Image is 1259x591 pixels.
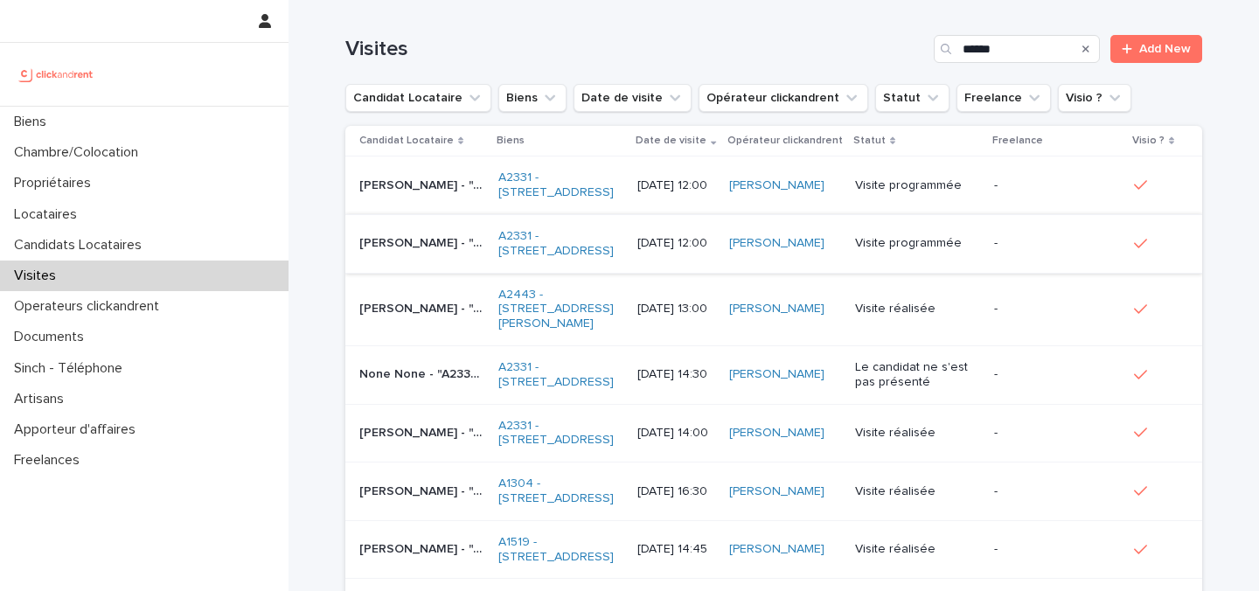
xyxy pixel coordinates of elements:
a: [PERSON_NAME] [729,426,824,441]
p: Opérateur clickandrent [727,131,843,150]
p: Date de visite [636,131,706,150]
tr: [PERSON_NAME] - "A2331 - [STREET_ADDRESS]"[PERSON_NAME] - "A2331 - [STREET_ADDRESS]" A2331 - [STR... [345,214,1202,273]
a: [PERSON_NAME] [729,542,824,557]
p: Propriétaires [7,175,105,191]
button: Biens [498,84,567,112]
p: Biens [7,114,60,130]
img: UCB0brd3T0yccxBKYDjQ [14,57,99,92]
p: Candidat Locataire [359,131,454,150]
tr: [PERSON_NAME] - "A2331 - [STREET_ADDRESS]"[PERSON_NAME] - "A2331 - [STREET_ADDRESS]" A2331 - [STR... [345,404,1202,462]
p: Chambre/Colocation [7,144,152,161]
tr: [PERSON_NAME] - "A2443 - [STREET_ADDRESS][PERSON_NAME]"[PERSON_NAME] - "A2443 - [STREET_ADDRESS][... [345,273,1202,345]
p: - [994,484,1119,499]
p: None None - "A2331 - 8 Rue de Bordeaux, Toulouse 31200" [359,364,488,382]
p: [DATE] 14:45 [637,542,714,557]
tr: [PERSON_NAME] - "A2331 - [STREET_ADDRESS]"[PERSON_NAME] - "A2331 - [STREET_ADDRESS]" A2331 - [STR... [345,156,1202,215]
p: - [994,236,1119,251]
p: Visite réalisée [855,302,980,316]
p: Sinch - Téléphone [7,360,136,377]
a: A1519 - [STREET_ADDRESS] [498,535,623,565]
p: Lovelyn Avolo - "A1519 - 17 avenue de Caen, Rouen 76100" [359,539,488,557]
p: Visites [7,268,70,284]
p: Locataires [7,206,91,223]
a: A1304 - [STREET_ADDRESS] [498,476,623,506]
p: - [994,367,1119,382]
a: [PERSON_NAME] [729,236,824,251]
p: Visite programmée [855,236,980,251]
p: [DATE] 12:00 [637,178,714,193]
p: Visite programmée [855,178,980,193]
button: Visio ? [1058,84,1131,112]
p: - [994,426,1119,441]
p: Candidats Locataires [7,237,156,254]
p: Freelances [7,452,94,469]
p: Titouan Hoareau - "A2331 - 8 Rue de Bordeaux, Toulouse 31200" [359,233,488,251]
p: Léna Zirn - "A2331 - 8 Rue de Bordeaux, Toulouse 31200" [359,422,488,441]
a: A2331 - [STREET_ADDRESS] [498,170,623,200]
p: - [994,542,1119,557]
button: Candidat Locataire [345,84,491,112]
p: - [994,302,1119,316]
p: Biens [497,131,525,150]
p: Freelance [992,131,1043,150]
h1: Visites [345,37,927,62]
p: Operateurs clickandrent [7,298,173,315]
a: A2443 - [STREET_ADDRESS][PERSON_NAME] [498,288,623,331]
p: [DATE] 16:30 [637,484,714,499]
p: Visio ? [1132,131,1165,150]
p: [DATE] 14:00 [637,426,714,441]
a: A2331 - [STREET_ADDRESS] [498,419,623,448]
a: [PERSON_NAME] [729,367,824,382]
a: [PERSON_NAME] [729,484,824,499]
p: Rémi Szczepaniak - "A2331 - 8 Rue de Bordeaux, Toulouse 31200" [359,175,488,193]
a: A2331 - [STREET_ADDRESS] [498,360,623,390]
p: Apporteur d'affaires [7,421,150,438]
p: [DATE] 14:30 [637,367,714,382]
button: Opérateur clickandrent [699,84,868,112]
tr: [PERSON_NAME] - "A1304 - [STREET_ADDRESS]"[PERSON_NAME] - "A1304 - [STREET_ADDRESS]" A1304 - [STR... [345,462,1202,521]
tr: [PERSON_NAME] - "A1519 - [STREET_ADDRESS]"[PERSON_NAME] - "A1519 - [STREET_ADDRESS]" A1519 - [STR... [345,520,1202,579]
span: Add New [1139,43,1191,55]
input: Search [934,35,1100,63]
a: [PERSON_NAME] [729,302,824,316]
p: Visite réalisée [855,542,980,557]
p: Statut [853,131,886,150]
p: Nathan Vanden Bossche - "A2443 - 18 place Georges Pompidou, Noisy-le-Grand 93160" [359,298,488,316]
p: Artisans [7,391,78,407]
p: Axel Diss - "A1304 - 49bis Boulevard Bessières, Paris 75017" [359,481,488,499]
a: Add New [1110,35,1202,63]
button: Freelance [956,84,1051,112]
button: Statut [875,84,949,112]
a: A2331 - [STREET_ADDRESS] [498,229,623,259]
p: [DATE] 12:00 [637,236,714,251]
p: Visite réalisée [855,426,980,441]
p: Documents [7,329,98,345]
p: - [994,178,1119,193]
tr: None None - "A2331 - [STREET_ADDRESS]"None None - "A2331 - [STREET_ADDRESS]" A2331 - [STREET_ADDR... [345,345,1202,404]
a: [PERSON_NAME] [729,178,824,193]
p: [DATE] 13:00 [637,302,714,316]
p: Visite réalisée [855,484,980,499]
button: Date de visite [574,84,692,112]
p: Le candidat ne s'est pas présenté [855,360,980,390]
